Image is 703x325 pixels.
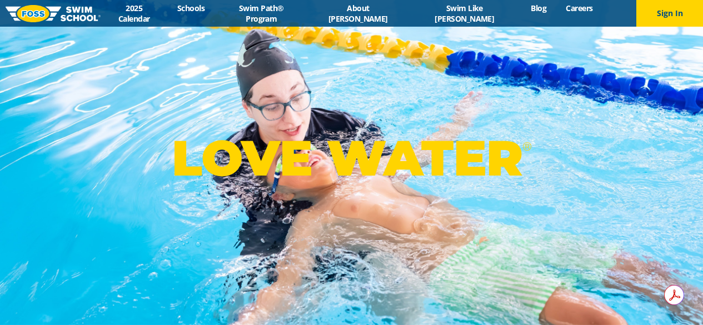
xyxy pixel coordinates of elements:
[521,3,556,13] a: Blog
[101,3,168,24] a: 2025 Calendar
[172,128,531,188] p: LOVE WATER
[522,139,531,153] sup: ®
[556,3,602,13] a: Careers
[308,3,408,24] a: About [PERSON_NAME]
[408,3,521,24] a: Swim Like [PERSON_NAME]
[215,3,308,24] a: Swim Path® Program
[168,3,215,13] a: Schools
[6,5,101,22] img: FOSS Swim School Logo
